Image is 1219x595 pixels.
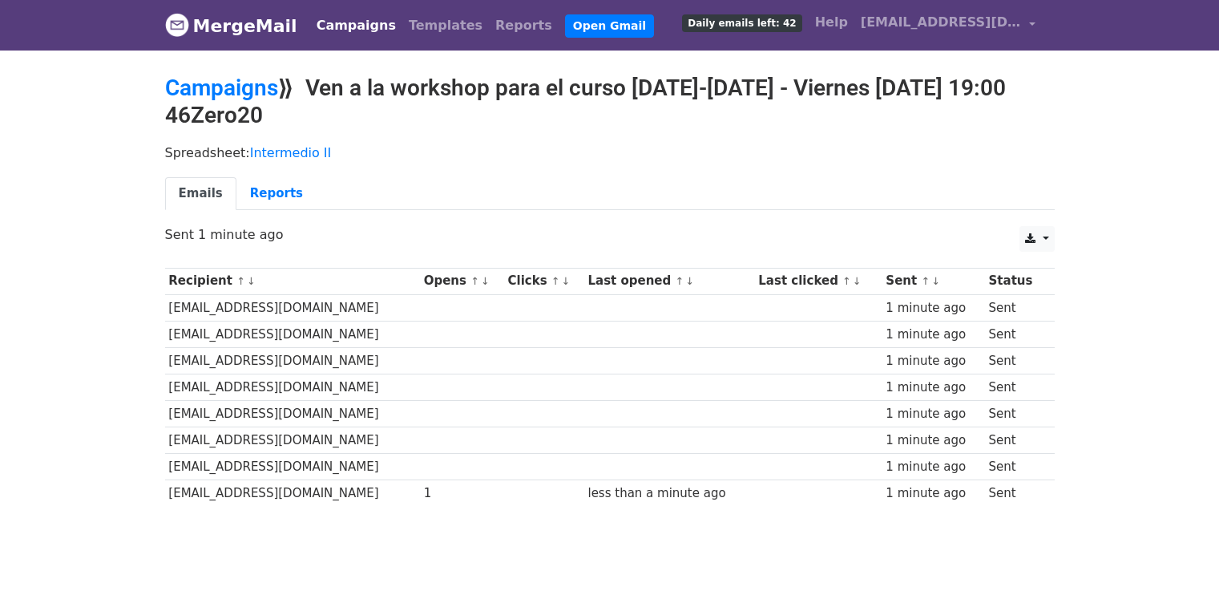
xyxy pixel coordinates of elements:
p: Spreadsheet: [165,144,1055,161]
a: ↑ [676,275,684,287]
a: Daily emails left: 42 [676,6,808,38]
div: 1 minute ago [886,326,981,344]
div: 1 minute ago [886,484,981,503]
a: MergeMail [165,9,297,42]
th: Last opened [584,268,755,294]
a: ↑ [842,275,851,287]
th: Last clicked [755,268,882,294]
a: Campaigns [310,10,402,42]
td: Sent [985,454,1045,480]
a: Templates [402,10,489,42]
span: [EMAIL_ADDRESS][DOMAIN_NAME] [861,13,1021,32]
a: ↓ [853,275,862,287]
td: Sent [985,347,1045,374]
td: Sent [985,401,1045,427]
a: ↓ [931,275,940,287]
iframe: Chat Widget [1139,518,1219,595]
td: Sent [985,321,1045,347]
a: ↓ [481,275,490,287]
th: Opens [420,268,504,294]
a: Emails [165,177,236,210]
td: [EMAIL_ADDRESS][DOMAIN_NAME] [165,321,420,347]
a: Help [809,6,854,38]
a: Campaigns [165,75,278,101]
td: [EMAIL_ADDRESS][DOMAIN_NAME] [165,454,420,480]
a: [EMAIL_ADDRESS][DOMAIN_NAME] [854,6,1042,44]
a: ↓ [685,275,694,287]
td: Sent [985,427,1045,454]
th: Recipient [165,268,420,294]
td: [EMAIL_ADDRESS][DOMAIN_NAME] [165,374,420,401]
span: Daily emails left: 42 [682,14,801,32]
a: Open Gmail [565,14,654,38]
div: 1 minute ago [886,378,981,397]
td: [EMAIL_ADDRESS][DOMAIN_NAME] [165,480,420,507]
div: Widget de chat [1139,518,1219,595]
a: Reports [489,10,559,42]
td: [EMAIL_ADDRESS][DOMAIN_NAME] [165,427,420,454]
a: ↑ [921,275,930,287]
td: [EMAIL_ADDRESS][DOMAIN_NAME] [165,401,420,427]
td: Sent [985,374,1045,401]
th: Clicks [504,268,584,294]
div: 1 minute ago [886,352,981,370]
div: 1 minute ago [886,405,981,423]
div: 1 [424,484,500,503]
div: 1 minute ago [886,299,981,318]
a: ↓ [247,275,256,287]
div: less than a minute ago [587,484,750,503]
div: 1 minute ago [886,431,981,450]
td: [EMAIL_ADDRESS][DOMAIN_NAME] [165,347,420,374]
a: ↓ [562,275,571,287]
td: [EMAIL_ADDRESS][DOMAIN_NAME] [165,294,420,321]
p: Sent 1 minute ago [165,226,1055,243]
a: ↑ [236,275,245,287]
a: ↑ [470,275,479,287]
a: ↑ [551,275,560,287]
a: Intermedio II [250,145,332,160]
div: 1 minute ago [886,458,981,476]
img: MergeMail logo [165,13,189,37]
h2: ⟫ Ven a la workshop para el curso [DATE]-[DATE] - Viernes [DATE] 19:00 46Zero20 [165,75,1055,128]
th: Status [985,268,1045,294]
a: Reports [236,177,317,210]
td: Sent [985,480,1045,507]
th: Sent [882,268,985,294]
td: Sent [985,294,1045,321]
